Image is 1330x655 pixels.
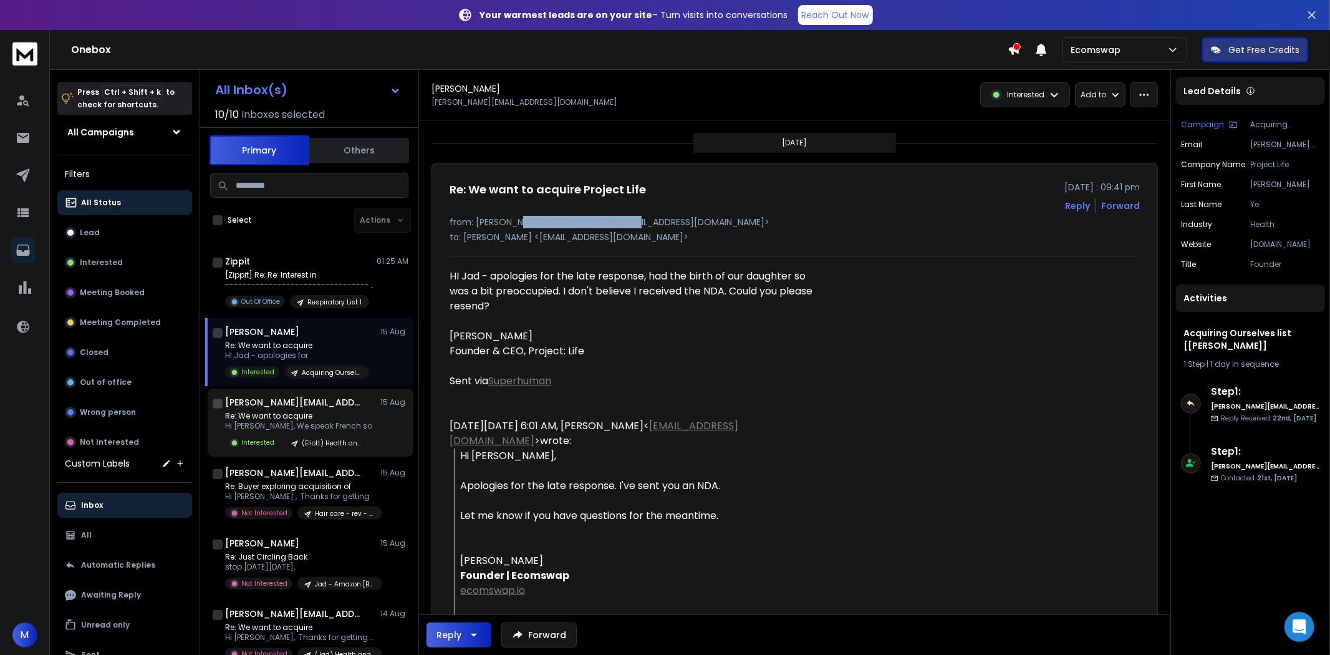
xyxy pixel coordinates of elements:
[57,165,192,183] h3: Filters
[57,430,192,455] button: Not Interested
[57,220,192,245] button: Lead
[309,137,409,164] button: Others
[81,198,121,208] p: All Status
[783,138,807,148] p: [DATE]
[57,400,192,425] button: Wrong person
[1181,260,1196,269] p: title
[1250,260,1320,269] p: Founder
[450,419,738,448] a: [EMAIL_ADDRESS][DOMAIN_NAME]
[450,344,584,358] font: Founder & CEO, Project: Life
[57,120,192,145] button: All Campaigns
[205,77,411,102] button: All Inbox(s)
[460,508,718,523] font: Let me know if you have questions for the meantime.
[81,530,92,540] p: All
[67,126,134,138] h1: All Campaigns
[225,623,375,633] p: Re: We want to acquire
[1221,473,1297,483] p: Contacted
[225,341,369,351] p: Re: We want to acquire
[377,256,408,266] p: 01:25 AM
[1284,612,1314,642] div: Open Intercom Messenger
[1250,160,1320,170] p: Project Life
[81,560,155,570] p: Automatic Replies
[57,493,192,518] button: Inbox
[225,351,369,361] p: HI Jad - apologies for
[228,215,252,225] label: Select
[80,377,132,387] p: Out of office
[57,370,192,395] button: Out of office
[1181,160,1245,170] p: Company Name
[450,374,814,389] div: Sent via
[1176,284,1325,312] div: Activities
[1250,120,1320,130] p: Acquiring Ourselves list [[PERSON_NAME]]
[480,9,653,21] strong: Your warmest leads are on your site
[225,396,362,409] h1: [PERSON_NAME][EMAIL_ADDRESS][DOMAIN_NAME]
[225,255,250,268] h1: Zippit
[431,82,500,95] h1: [PERSON_NAME]
[77,86,175,111] p: Press to check for shortcuts.
[225,537,299,550] h1: [PERSON_NAME]
[315,509,375,518] p: Hair care - rev - 50k - 1m/month- [GEOGRAPHIC_DATA] (Eliott)
[460,449,814,463] div: Hi [PERSON_NAME],
[241,297,280,306] p: Out Of Office
[80,228,100,238] p: Lead
[1221,414,1316,423] p: Reply Received
[81,620,130,630] p: Unread only
[1250,220,1320,230] p: Health
[1181,120,1238,130] button: Campaign
[380,327,408,337] p: 15 Aug
[12,623,37,648] button: M
[215,107,239,122] span: 10 / 10
[1181,180,1221,190] p: First Name
[225,326,299,338] h1: [PERSON_NAME]
[488,374,551,388] a: Superhuman
[577,613,762,628] a: [PERSON_NAME]@getprojectlife.com
[241,107,325,122] h3: Inboxes selected
[225,270,375,280] p: [Zippit] Re: Re: Interest in
[12,42,37,65] img: logo
[1181,120,1224,130] p: Campaign
[80,288,145,298] p: Meeting Booked
[225,280,375,290] p: ---------------------------------------------- Hey [PERSON_NAME], Thanks for
[1250,180,1320,190] p: [PERSON_NAME]
[480,9,788,21] p: – Turn visits into conversations
[798,5,873,25] a: Reach Out Now
[1250,200,1320,210] p: Ye
[460,478,720,493] font: Apologies for the late response. I've sent you an NDA.
[1228,44,1299,56] p: Get Free Credits
[241,438,274,447] p: Interested
[225,608,362,620] h1: [PERSON_NAME][EMAIL_ADDRESS][DOMAIN_NAME]
[71,42,1008,57] h1: Onebox
[380,609,408,619] p: 14 Aug
[307,298,362,307] p: Respiratory List 1
[460,553,814,598] div: [PERSON_NAME]
[380,468,408,478] p: 15 Aug
[57,310,192,335] button: Meeting Completed
[450,269,814,314] div: HI Jad - apologies for the late response, had the birth of our daughter so was a bit preoccupied....
[1081,90,1106,100] p: Add to
[1250,140,1320,150] p: [PERSON_NAME][EMAIL_ADDRESS][DOMAIN_NAME]
[436,629,461,641] div: Reply
[57,190,192,215] button: All Status
[102,85,163,99] span: Ctrl + Shift + k
[450,216,1140,228] p: from: [PERSON_NAME] <[PERSON_NAME][EMAIL_ADDRESS][DOMAIN_NAME]>
[241,508,287,518] p: Not Interested
[241,367,274,377] p: Interested
[1273,414,1316,423] span: 22nd, [DATE]
[1007,90,1044,100] p: Interested
[1211,462,1320,471] h6: [PERSON_NAME][EMAIL_ADDRESS][DOMAIN_NAME]
[1211,402,1320,411] h6: [PERSON_NAME][EMAIL_ADDRESS][DOMAIN_NAME]
[57,553,192,578] button: Automatic Replies
[450,231,1140,243] p: to: [PERSON_NAME] <[EMAIL_ADDRESS][DOMAIN_NAME]>
[1183,327,1318,352] h1: Acquiring Ourselves list [[PERSON_NAME]]
[1210,359,1279,369] span: 1 day in sequence
[225,421,372,431] p: Hi [PERSON_NAME], We speak French so
[1181,140,1202,150] p: Email
[80,437,139,447] p: Not Interested
[1065,200,1090,212] button: Reply
[57,583,192,608] button: Awaiting Reply
[501,623,577,648] button: Forward
[80,258,123,268] p: Interested
[57,613,192,638] button: Unread only
[80,318,161,327] p: Meeting Completed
